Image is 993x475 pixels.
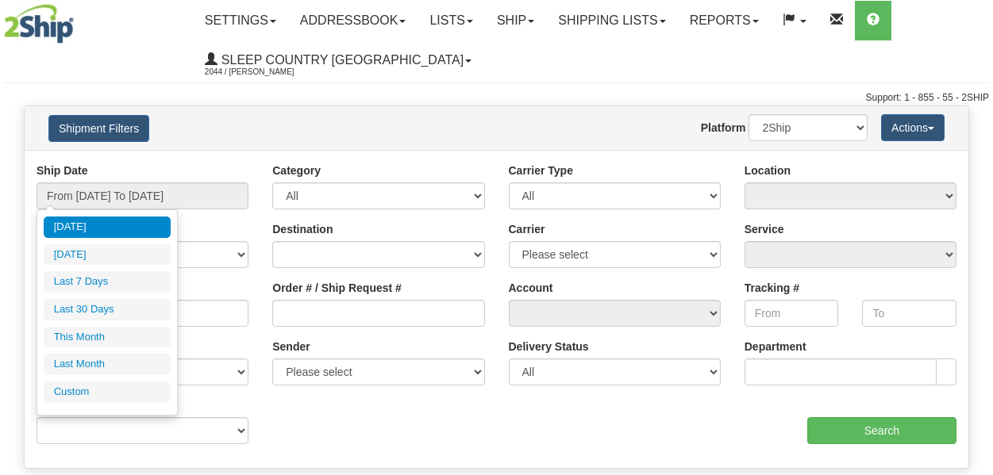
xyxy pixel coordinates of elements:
[44,271,171,293] li: Last 7 Days
[745,221,784,237] label: Service
[44,244,171,266] li: [DATE]
[509,280,553,296] label: Account
[485,1,546,40] a: Ship
[44,354,171,375] li: Last Month
[272,339,310,354] label: Sender
[701,120,746,136] label: Platform
[4,91,989,105] div: Support: 1 - 855 - 55 - 2SHIP
[881,114,945,141] button: Actions
[862,300,956,327] input: To
[807,417,956,444] input: Search
[745,163,791,178] label: Location
[205,64,324,80] span: 2044 / [PERSON_NAME]
[745,339,806,354] label: Department
[678,1,771,40] a: Reports
[193,40,483,80] a: Sleep Country [GEOGRAPHIC_DATA] 2044 / [PERSON_NAME]
[4,4,74,44] img: logo2044.jpg
[745,300,839,327] input: From
[48,115,149,142] button: Shipment Filters
[272,280,402,296] label: Order # / Ship Request #
[288,1,418,40] a: Addressbook
[418,1,484,40] a: Lists
[44,216,171,238] li: [DATE]
[272,221,333,237] label: Destination
[193,1,288,40] a: Settings
[44,327,171,348] li: This Month
[44,299,171,320] li: Last 30 Days
[44,381,171,403] li: Custom
[272,163,321,178] label: Category
[546,1,677,40] a: Shipping lists
[217,53,464,67] span: Sleep Country [GEOGRAPHIC_DATA]
[745,280,799,296] label: Tracking #
[509,221,545,237] label: Carrier
[509,163,573,178] label: Carrier Type
[509,339,589,354] label: Delivery Status
[37,163,88,178] label: Ship Date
